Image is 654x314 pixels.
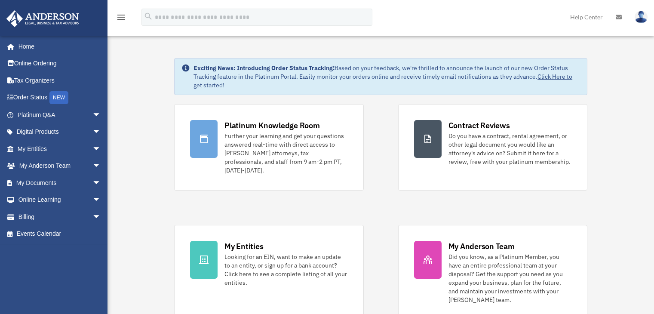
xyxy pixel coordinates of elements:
a: Tax Organizers [6,72,114,89]
a: Digital Productsarrow_drop_down [6,123,114,141]
i: menu [116,12,126,22]
div: NEW [49,91,68,104]
a: Home [6,38,110,55]
a: menu [116,15,126,22]
div: Did you know, as a Platinum Member, you have an entire professional team at your disposal? Get th... [448,252,571,304]
div: Do you have a contract, rental agreement, or other legal document you would like an attorney's ad... [448,132,571,166]
span: arrow_drop_down [92,140,110,158]
a: Order StatusNEW [6,89,114,107]
span: arrow_drop_down [92,123,110,141]
i: search [144,12,153,21]
div: Based on your feedback, we're thrilled to announce the launch of our new Order Status Tracking fe... [193,64,580,89]
a: Platinum Q&Aarrow_drop_down [6,106,114,123]
div: Contract Reviews [448,120,510,131]
a: Online Learningarrow_drop_down [6,191,114,209]
div: Looking for an EIN, want to make an update to an entity, or sign up for a bank account? Click her... [224,252,347,287]
a: Click Here to get started! [193,73,572,89]
a: My Anderson Teamarrow_drop_down [6,157,114,175]
div: My Anderson Team [448,241,515,252]
div: Further your learning and get your questions answered real-time with direct access to [PERSON_NAM... [224,132,347,175]
a: Events Calendar [6,225,114,243]
a: My Documentsarrow_drop_down [6,174,114,191]
strong: Exciting News: Introducing Order Status Tracking! [193,64,335,72]
span: arrow_drop_down [92,157,110,175]
a: Online Ordering [6,55,114,72]
a: My Entitiesarrow_drop_down [6,140,114,157]
div: My Entities [224,241,263,252]
span: arrow_drop_down [92,174,110,192]
a: Platinum Knowledge Room Further your learning and get your questions answered real-time with dire... [174,104,363,191]
span: arrow_drop_down [92,191,110,209]
span: arrow_drop_down [92,106,110,124]
div: Platinum Knowledge Room [224,120,320,131]
a: Contract Reviews Do you have a contract, rental agreement, or other legal document you would like... [398,104,587,191]
img: Anderson Advisors Platinum Portal [4,10,82,27]
img: User Pic [635,11,648,23]
span: arrow_drop_down [92,208,110,226]
a: Billingarrow_drop_down [6,208,114,225]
